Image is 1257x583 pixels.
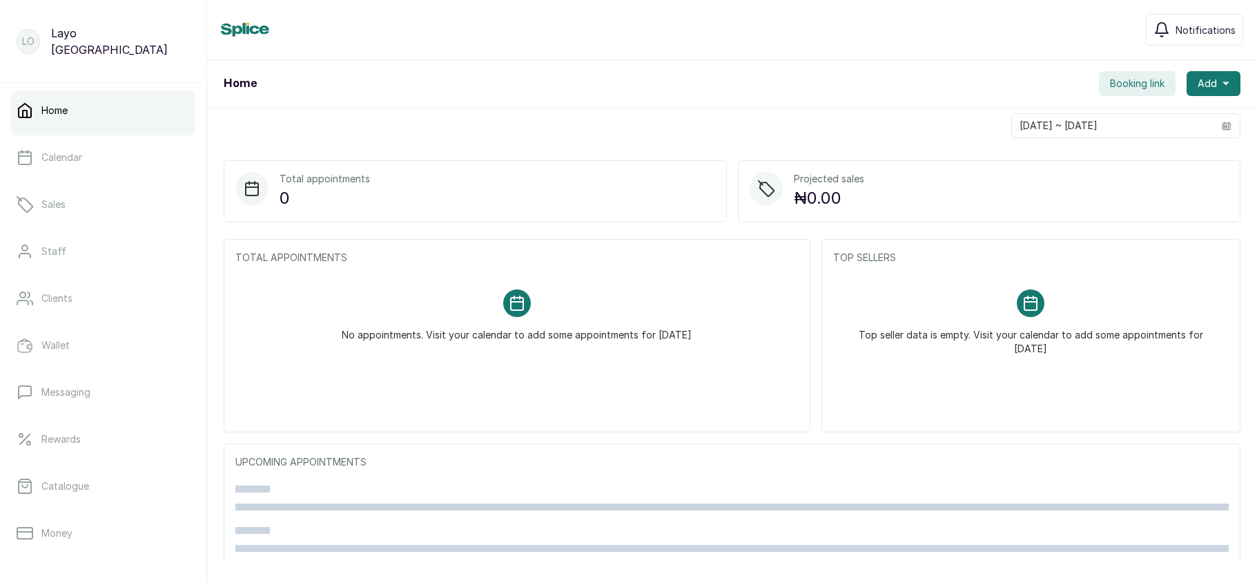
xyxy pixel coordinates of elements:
a: Staff [11,232,195,271]
p: 0 [280,186,370,211]
a: Rewards [11,420,195,459]
a: Wallet [11,326,195,365]
p: Sales [41,198,66,211]
p: Total appointments [280,172,370,186]
p: Money [41,526,72,540]
p: LO [22,35,35,48]
span: Notifications [1176,23,1236,37]
p: TOP SELLERS [833,251,1229,265]
p: No appointments. Visit your calendar to add some appointments for [DATE] [342,317,692,342]
p: Calendar [41,151,82,164]
button: Notifications [1146,14,1243,46]
a: Home [11,91,195,130]
a: Clients [11,279,195,318]
a: Messaging [11,373,195,412]
button: Add [1187,71,1240,96]
svg: calendar [1222,121,1231,131]
p: Rewards [41,432,81,446]
p: Clients [41,291,72,305]
a: Catalogue [11,467,195,506]
p: Catalogue [41,479,89,493]
input: Select date [1012,114,1214,137]
p: Messaging [41,385,90,399]
p: Wallet [41,338,70,352]
a: Sales [11,185,195,224]
p: Staff [41,245,66,258]
p: Layo [GEOGRAPHIC_DATA] [51,25,190,58]
p: ₦0.00 [794,186,864,211]
p: UPCOMING APPOINTMENTS [235,455,1229,469]
span: Add [1198,77,1217,90]
a: Calendar [11,138,195,177]
h1: Home [224,75,257,92]
span: Booking link [1110,77,1165,90]
p: Projected sales [794,172,864,186]
p: Top seller data is empty. Visit your calendar to add some appointments for [DATE] [850,317,1212,356]
a: Money [11,514,195,553]
button: Booking link [1099,71,1176,96]
p: TOTAL APPOINTMENTS [235,251,799,265]
p: Home [41,104,68,117]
